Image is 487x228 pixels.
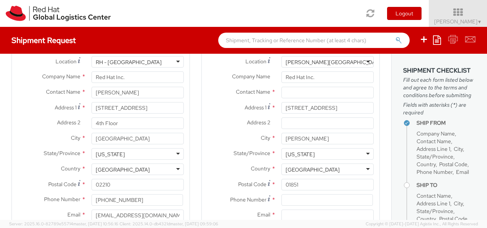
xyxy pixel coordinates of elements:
div: RH - [GEOGRAPHIC_DATA] [96,58,162,66]
span: Location [56,58,77,65]
span: master, [DATE] 10:56:16 [73,221,118,226]
span: [PERSON_NAME] [434,18,482,25]
span: Postal Code [48,181,77,188]
span: Phone Number [417,169,453,175]
span: Contact Name [46,88,80,95]
span: Country [251,165,270,172]
span: Address 1 [55,104,77,111]
span: Phone Number [230,196,266,203]
span: Phone Number [44,196,80,203]
span: Country [61,165,80,172]
span: ▼ [477,19,482,25]
span: Contact Name [417,138,451,145]
span: Fill out each form listed below and agree to the terms and conditions before submitting [403,76,476,99]
span: Postal Code [439,215,467,222]
span: City [454,145,463,152]
span: State/Province [417,153,453,160]
span: Address 1 [245,104,266,111]
span: Client: 2025.14.0-db4321d [119,221,218,226]
span: State/Province [417,208,453,215]
span: Postal Code [238,181,266,188]
div: [US_STATE] [96,150,125,158]
div: [GEOGRAPHIC_DATA] [286,166,340,173]
span: City [454,200,463,207]
h4: Ship To [417,182,476,188]
span: Company Name [232,73,270,80]
span: Address Line 1 [417,200,450,207]
span: Country [417,215,436,222]
span: Email [257,211,270,218]
span: Company Name [42,73,80,80]
span: Postal Code [439,161,467,168]
span: Company Name [417,130,455,137]
div: [US_STATE] [286,150,315,158]
div: [GEOGRAPHIC_DATA] [96,166,150,173]
span: Contact Name [417,192,451,199]
span: Country [417,161,436,168]
span: Fields with asterisks (*) are required [403,101,476,116]
span: Contact Name [236,88,270,95]
span: Server: 2025.16.0-82789e55714 [9,221,118,226]
img: rh-logistics-00dfa346123c4ec078e1.svg [6,6,111,21]
span: State/Province [44,150,80,157]
span: Email [67,211,80,218]
span: State/Province [234,150,270,157]
div: [PERSON_NAME][GEOGRAPHIC_DATA] [286,58,383,66]
span: Address Line 1 [417,145,450,152]
span: Location [245,58,266,65]
h3: Shipment Checklist [403,67,476,74]
span: Copyright © [DATE]-[DATE] Agistix Inc., All Rights Reserved [366,221,478,227]
span: Address 2 [57,119,80,126]
span: City [261,134,270,141]
span: City [71,134,80,141]
h4: Ship From [417,120,476,126]
span: master, [DATE] 09:59:06 [170,221,218,226]
button: Logout [387,7,422,20]
input: Shipment, Tracking or Reference Number (at least 4 chars) [218,33,410,48]
span: Address 2 [247,119,270,126]
span: Email [456,169,469,175]
h4: Shipment Request [11,36,76,45]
